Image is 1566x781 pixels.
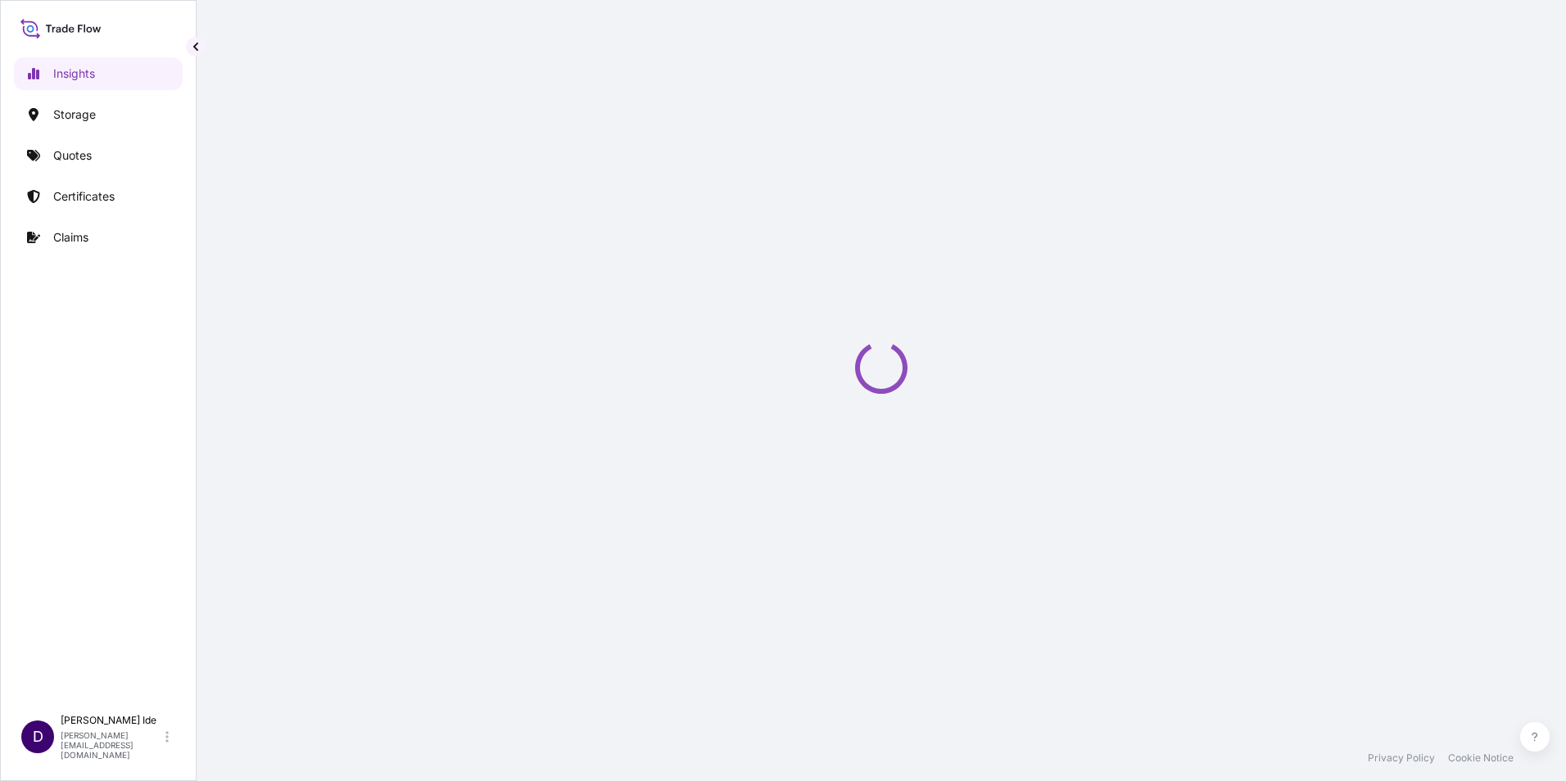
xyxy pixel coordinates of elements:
[14,98,183,131] a: Storage
[14,221,183,254] a: Claims
[14,57,183,90] a: Insights
[53,106,96,123] p: Storage
[33,729,43,745] span: D
[53,188,115,205] p: Certificates
[1368,752,1435,765] a: Privacy Policy
[61,730,162,760] p: [PERSON_NAME][EMAIL_ADDRESS][DOMAIN_NAME]
[14,180,183,213] a: Certificates
[53,229,88,246] p: Claims
[1448,752,1514,765] a: Cookie Notice
[53,65,95,82] p: Insights
[14,139,183,172] a: Quotes
[61,714,162,727] p: [PERSON_NAME] Ide
[53,147,92,164] p: Quotes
